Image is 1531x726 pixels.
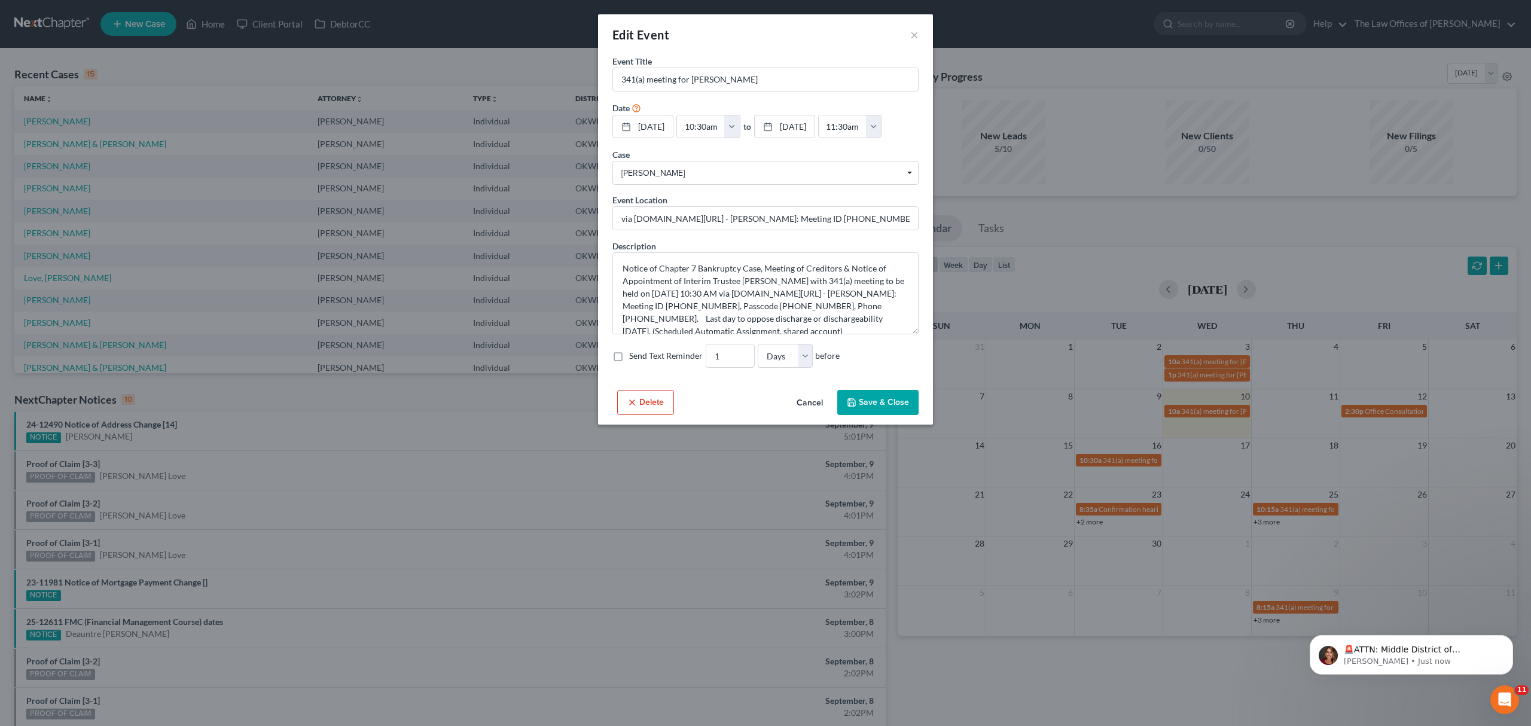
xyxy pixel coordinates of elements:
[612,56,652,66] span: Event Title
[706,344,754,367] input: --
[617,390,674,415] button: Delete
[612,161,919,185] span: Select box activate
[612,194,667,206] label: Event Location
[910,28,919,42] button: ×
[629,350,703,362] label: Send Text Reminder
[613,115,673,138] a: [DATE]
[612,102,630,114] label: Date
[787,391,832,415] button: Cancel
[612,28,669,42] span: Edit Event
[1292,610,1531,694] iframe: Intercom notifications message
[1490,685,1519,714] iframe: Intercom live chat
[1515,685,1529,695] span: 11
[621,167,910,179] span: [PERSON_NAME]
[612,240,656,252] label: Description
[613,68,918,91] input: Enter event name...
[677,115,725,138] input: -- : --
[743,120,751,133] label: to
[612,148,630,161] label: Case
[613,207,918,230] input: Enter location...
[755,115,815,138] a: [DATE]
[815,350,840,362] span: before
[837,390,919,415] button: Save & Close
[819,115,867,138] input: -- : --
